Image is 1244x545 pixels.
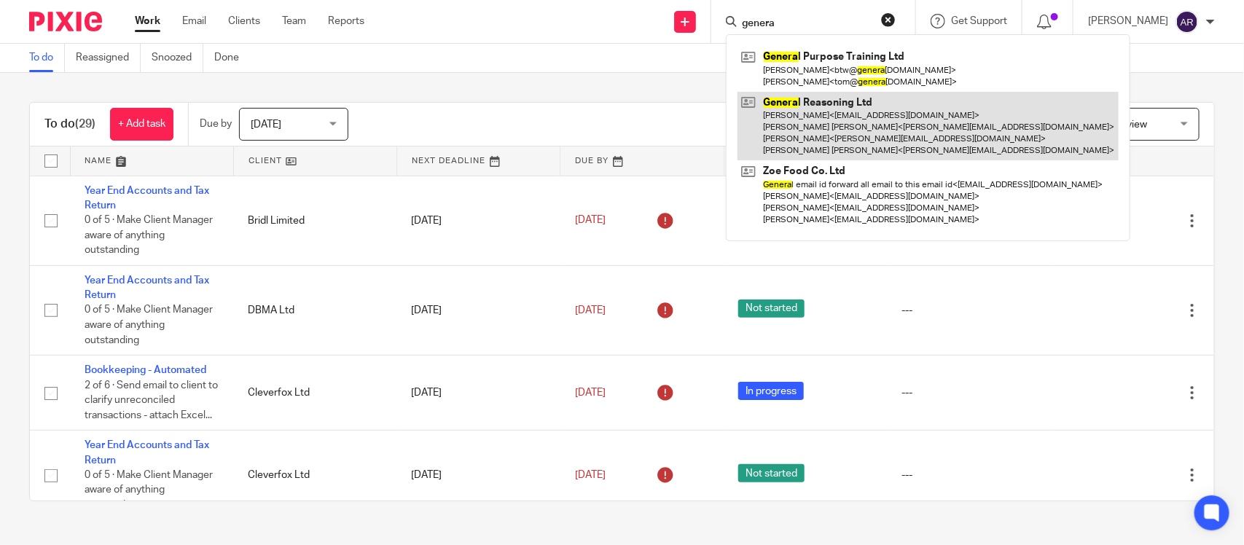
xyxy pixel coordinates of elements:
td: DBMA Ltd [233,265,396,355]
span: Get Support [951,16,1007,26]
a: Year End Accounts and Tax Return [85,186,209,211]
span: 2 of 6 · Send email to client to clarify unreconciled transactions - attach Excel... [85,380,218,420]
a: Year End Accounts and Tax Return [85,440,209,465]
td: Bridl Limited [233,176,396,265]
span: [DATE] [251,119,281,130]
span: 0 of 5 · Make Client Manager aware of anything outstanding [85,305,213,345]
p: [PERSON_NAME] [1088,14,1168,28]
div: --- [901,468,1036,482]
a: Clients [228,14,260,28]
img: Pixie [29,12,102,31]
span: 0 of 5 · Make Client Manager aware of anything outstanding [85,215,213,255]
a: Done [214,44,250,72]
a: Bookkeeping - Automated [85,365,206,375]
a: Reassigned [76,44,141,72]
span: Not started [738,464,805,482]
img: svg%3E [1175,10,1199,34]
div: --- [901,303,1036,318]
p: Due by [200,117,232,131]
a: Email [182,14,206,28]
h1: To do [44,117,95,132]
a: + Add task [110,108,173,141]
span: [DATE] [575,305,606,315]
a: To do [29,44,65,72]
a: Snoozed [152,44,203,72]
span: (29) [75,118,95,130]
td: [DATE] [397,176,560,265]
input: Search [740,17,872,31]
span: [DATE] [575,215,606,225]
span: In progress [738,382,804,400]
span: [DATE] [575,470,606,480]
span: Not started [738,299,805,318]
span: 0 of 5 · Make Client Manager aware of anything outstanding [85,470,213,510]
a: Team [282,14,306,28]
td: Cleverfox Ltd [233,431,396,520]
td: [DATE] [397,356,560,431]
a: Year End Accounts and Tax Return [85,275,209,300]
td: Cleverfox Ltd [233,356,396,431]
a: Reports [328,14,364,28]
div: --- [901,385,1036,400]
td: [DATE] [397,265,560,355]
button: Clear [881,12,896,27]
td: [DATE] [397,431,560,520]
span: [DATE] [575,388,606,398]
a: Work [135,14,160,28]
